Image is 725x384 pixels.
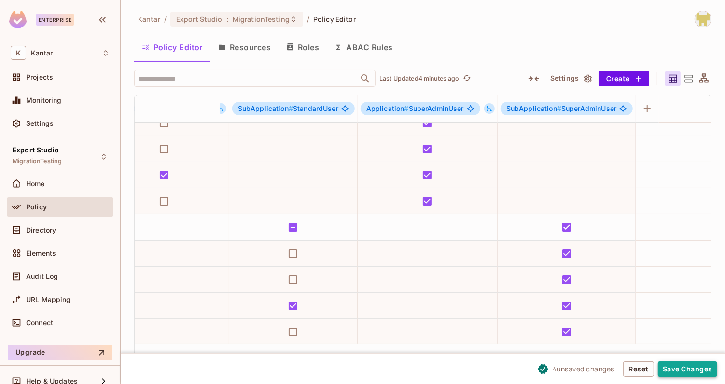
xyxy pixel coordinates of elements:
[233,14,290,24] span: MigrationTesting
[26,203,47,211] span: Policy
[232,102,355,115] span: SubApplication#StandardUser
[460,73,473,84] span: Refresh is not available in edit mode.
[36,14,74,26] div: Enterprise
[26,249,56,257] span: Elements
[26,73,53,81] span: Projects
[695,11,711,27] img: Girishankar.VP@kantar.com
[501,102,633,115] span: SubApplication#SuperAdminUser
[226,15,229,23] span: :
[658,361,717,377] button: Save Changes
[26,296,71,303] span: URL Mapping
[210,35,279,59] button: Resources
[11,46,26,60] span: K
[26,226,56,234] span: Directory
[8,345,112,360] button: Upgrade
[13,157,62,165] span: MigrationTesting
[379,75,460,82] p: Last Updated 4 minutes ago
[553,364,614,374] span: 4 unsaved change s
[557,104,561,112] span: #
[361,102,480,115] span: Application#SuperAdminUser
[13,146,59,154] span: Export Studio
[327,35,401,59] button: ABAC Rules
[307,14,309,24] li: /
[506,105,616,112] span: SuperAdminUser
[461,73,473,84] button: refresh
[176,14,223,24] span: Export Studio
[138,14,160,24] span: the active workspace
[279,35,327,59] button: Roles
[26,96,62,104] span: Monitoring
[238,105,338,112] span: StandardUser
[289,104,293,112] span: #
[31,49,53,57] span: Workspace: Kantar
[546,71,595,86] button: Settings
[366,104,409,112] span: Application
[164,14,167,24] li: /
[134,35,210,59] button: Policy Editor
[359,72,372,85] button: Open
[506,104,561,112] span: SubApplication
[599,71,649,86] button: Create
[26,273,58,280] span: Audit Log
[26,120,54,127] span: Settings
[313,14,356,24] span: Policy Editor
[9,11,27,28] img: SReyMgAAAABJRU5ErkJggg==
[26,180,45,188] span: Home
[404,104,409,112] span: #
[463,74,471,83] span: refresh
[26,319,53,327] span: Connect
[238,104,293,112] span: SubApplication
[623,361,654,377] button: Reset
[366,105,464,112] span: SuperAdminUser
